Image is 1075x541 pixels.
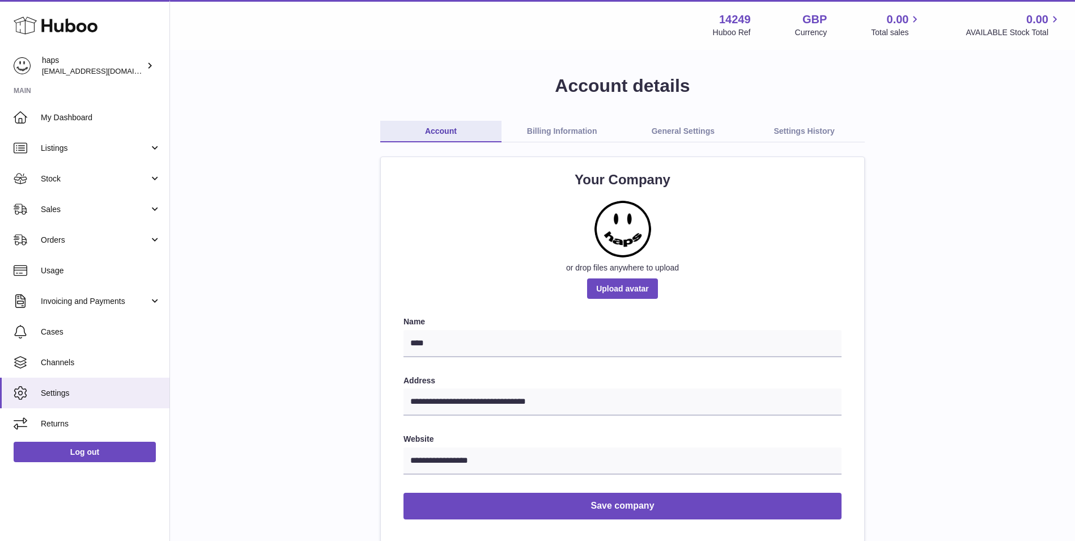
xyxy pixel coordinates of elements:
span: Invoicing and Payments [41,296,149,307]
button: Save company [403,493,842,519]
strong: 14249 [719,12,751,27]
div: Huboo Ref [713,27,751,38]
span: 0.00 [887,12,909,27]
label: Address [403,375,842,386]
span: AVAILABLE Stock Total [966,27,1061,38]
span: Channels [41,357,161,368]
a: 0.00 AVAILABLE Stock Total [966,12,1061,38]
span: Listings [41,143,149,154]
div: Currency [795,27,827,38]
span: Upload avatar [587,278,658,299]
span: Total sales [871,27,921,38]
a: General Settings [623,121,744,142]
h2: Your Company [403,171,842,189]
h1: Account details [188,74,1057,98]
strong: GBP [802,12,827,27]
span: Orders [41,235,149,246]
span: Settings [41,388,161,399]
span: My Dashboard [41,112,161,123]
span: Cases [41,327,161,337]
span: Returns [41,419,161,429]
span: [EMAIL_ADDRESS][DOMAIN_NAME] [42,66,167,75]
span: 0.00 [1026,12,1048,27]
a: Settings History [743,121,865,142]
a: Billing Information [502,121,623,142]
div: or drop files anywhere to upload [403,263,842,273]
span: Sales [41,204,149,215]
a: Log out [14,442,156,462]
a: Account [380,121,502,142]
label: Website [403,434,842,445]
span: Stock [41,174,149,184]
img: internalAdmin-14249@internal.huboo.com [14,57,31,74]
img: haps-logo-face.png [594,201,651,257]
span: Usage [41,265,161,276]
a: 0.00 Total sales [871,12,921,38]
div: haps [42,55,144,77]
label: Name [403,316,842,327]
